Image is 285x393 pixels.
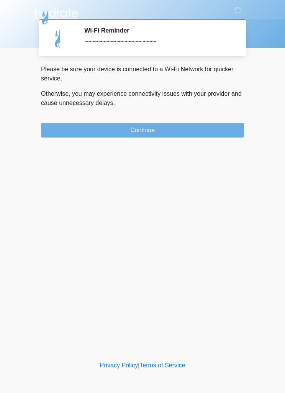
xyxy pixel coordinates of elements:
[139,362,185,368] a: Terms of Service
[100,362,138,368] a: Privacy Policy
[47,27,70,50] img: Agent Avatar
[41,89,244,108] p: Otherwise, you may experience connectivity issues with your provider and cause unnecessary delays
[138,362,139,368] a: |
[41,123,244,138] button: Continue
[113,100,115,106] span: .
[33,6,79,25] img: Hydrate IV Bar - Chandler Logo
[41,65,244,83] p: Please be sure your device is connected to a Wi-Fi Network for quicker service.
[84,37,233,46] div: ~~~~~~~~~~~~~~~~~~~~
